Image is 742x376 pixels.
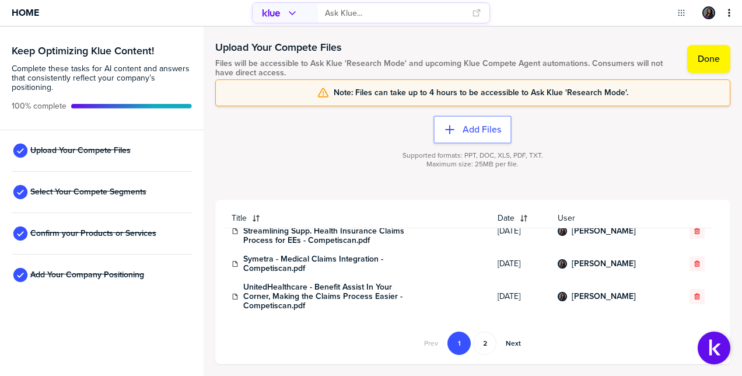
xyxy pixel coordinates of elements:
[675,7,687,19] button: Open Drop
[698,53,720,65] label: Done
[499,332,528,355] button: Go to next page
[558,227,567,236] div: Sigourney Di Risi
[402,151,543,160] span: Supported formats: PPT, DOC, XLS, PDF, TXT.
[12,102,66,111] span: Active
[702,6,715,19] div: Sigourney Di Risi
[559,293,566,300] img: 067a2c94e62710512124e0c09c2123d5-sml.png
[417,332,445,355] button: Go to previous page
[433,116,512,144] button: Add Files
[703,8,714,18] img: 067a2c94e62710512124e0c09c2123d5-sml.png
[325,4,465,23] input: Ask Klue...
[572,227,636,236] a: [PERSON_NAME]
[559,228,566,235] img: 067a2c94e62710512124e0c09c2123d5-sml.png
[225,209,491,228] button: Title
[12,64,192,92] span: Complete these tasks for AI content and answers that consistently reflect your company’s position...
[559,260,566,267] img: 067a2c94e62710512124e0c09c2123d5-sml.png
[473,332,496,355] button: Go to page 2
[334,88,628,98] span: Note: Files can take up to 4 hours to be accessible to Ask Klue 'Research Mode'.
[215,40,676,54] h1: Upload Your Compete Files
[243,255,418,273] a: Symetra - Medical Claims Integration - Competiscan.pdf
[215,59,676,78] span: Files will be accessible to Ask Klue 'Research Mode' and upcoming Klue Compete Agent automations....
[463,124,501,135] label: Add Files
[498,227,543,236] span: [DATE]
[498,214,514,223] span: Date
[30,229,156,238] span: Confirm your Products or Services
[416,332,529,355] nav: Pagination Navigation
[558,214,666,223] span: User
[30,146,131,155] span: Upload Your Compete Files
[243,283,418,311] a: UnitedHealthcare - Benefit Assist In Your Corner, Making the Claims Process Easier - Competiscan.pdf
[243,217,418,245] a: Symetra - Medical Claims Integration Streamlining Supp. Health Insurance Claims Process for EEs -...
[12,46,192,56] h3: Keep Optimizing Klue Content!
[572,259,636,269] a: [PERSON_NAME]
[491,209,550,228] button: Date
[558,259,567,269] div: Sigourney Di Risi
[687,45,730,73] button: Done
[498,292,543,301] span: [DATE]
[698,332,730,364] button: Open Support Center
[558,292,567,301] div: Sigourney Di Risi
[701,5,716,20] a: Edit Profile
[426,160,519,169] span: Maximum size: 25MB per file.
[30,270,144,280] span: Add Your Company Positioning
[30,187,146,197] span: Select Your Compete Segments
[12,8,39,18] span: Home
[232,214,247,223] span: Title
[498,259,543,269] span: [DATE]
[572,292,636,301] a: [PERSON_NAME]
